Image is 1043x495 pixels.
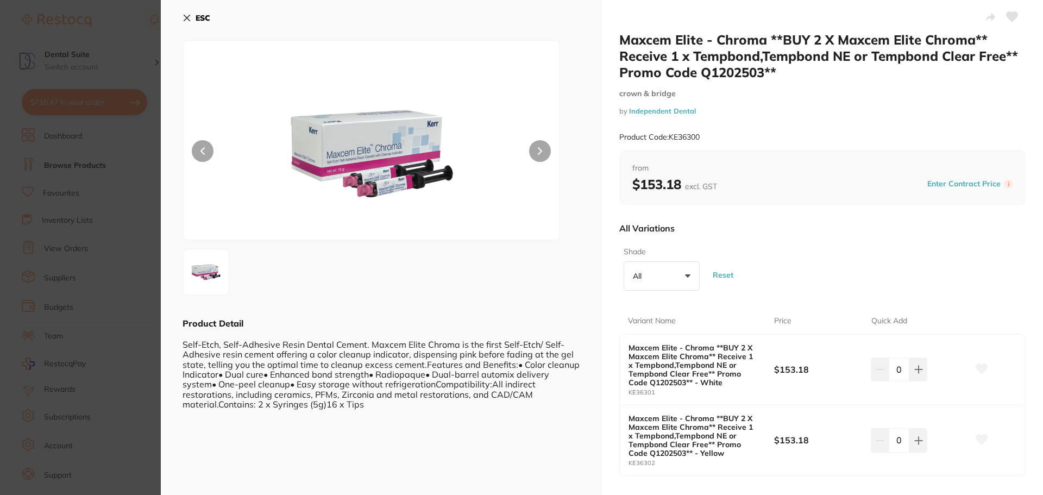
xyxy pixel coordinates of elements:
[1004,180,1013,189] label: i
[624,261,700,291] button: All
[774,434,862,446] b: $153.18
[619,223,675,234] p: All Variations
[186,253,225,292] img: MTkyMA
[629,460,774,467] small: KE36302
[871,316,907,327] p: Quick Add
[619,89,1026,98] small: crown & bridge
[196,13,210,23] b: ESC
[924,179,1004,189] button: Enter Contract Price
[183,329,580,409] div: Self-Etch, Self-Adhesive Resin Dental Cement. Maxcem Elite Chroma is the first Self-Etch/ Self-Ad...
[183,318,243,329] b: Product Detail
[619,133,700,142] small: Product Code: KE36300
[774,364,862,375] b: $153.18
[259,68,485,240] img: MTkyMA
[629,389,774,396] small: KE36301
[624,247,696,258] label: Shade
[629,106,696,115] a: Independent Dental
[632,176,717,192] b: $153.18
[633,271,646,281] p: All
[629,414,759,458] b: Maxcem Elite - Chroma **BUY 2 X Maxcem Elite Chroma** Receive 1 x Tempbond,Tempbond NE or Tempbon...
[628,316,676,327] p: Variant Name
[774,316,791,327] p: Price
[685,181,717,191] span: excl. GST
[632,163,1013,174] span: from
[619,107,1026,115] small: by
[183,9,210,27] button: ESC
[629,343,759,387] b: Maxcem Elite - Chroma **BUY 2 X Maxcem Elite Chroma** Receive 1 x Tempbond,Tempbond NE or Tempbon...
[619,32,1026,80] h2: Maxcem Elite - Chroma **BUY 2 X Maxcem Elite Chroma** Receive 1 x Tempbond,Tempbond NE or Tempbon...
[709,255,737,295] button: Reset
